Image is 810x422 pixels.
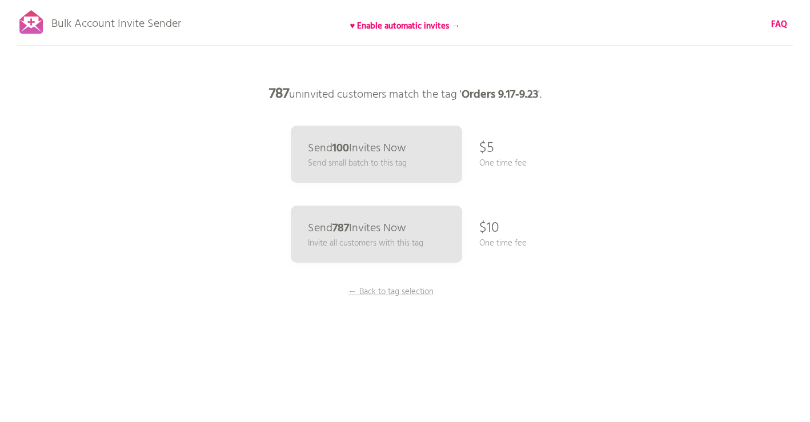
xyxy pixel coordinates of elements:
[332,219,349,238] b: 787
[308,223,406,234] p: Send Invites Now
[462,86,538,104] b: Orders 9.17-9.23
[234,77,576,111] p: uninvited customers match the tag ' '.
[479,211,499,246] p: $10
[348,286,434,298] p: ← Back to tag selection
[350,19,460,33] b: ♥ Enable automatic invites →
[308,143,406,154] p: Send Invites Now
[771,18,787,31] a: FAQ
[308,157,407,170] p: Send small batch to this tag
[291,206,462,263] a: Send787Invites Now Invite all customers with this tag
[479,237,527,250] p: One time fee
[308,237,423,250] p: Invite all customers with this tag
[51,7,181,35] p: Bulk Account Invite Sender
[479,131,494,166] p: $5
[269,83,289,106] b: 787
[291,126,462,183] a: Send100Invites Now Send small batch to this tag
[479,157,527,170] p: One time fee
[332,139,349,158] b: 100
